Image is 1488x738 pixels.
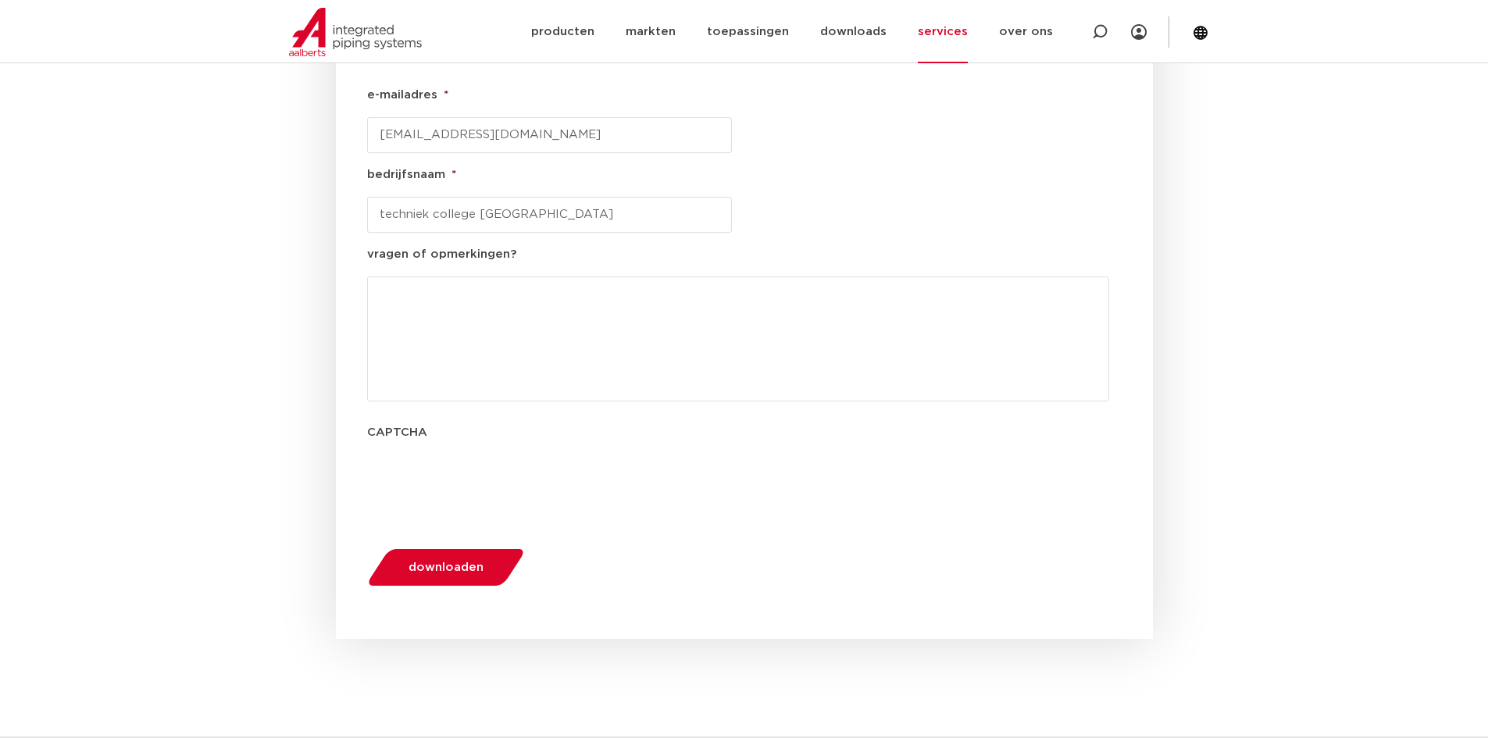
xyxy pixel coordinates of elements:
label: vragen of opmerkingen? [367,247,516,262]
button: downloaden [362,547,530,587]
iframe: reCAPTCHA [367,454,605,515]
label: bedrijfsnaam [367,167,456,183]
span: downloaden [409,562,484,573]
label: CAPTCHA [367,425,427,440]
label: e-mailadres [367,87,448,103]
